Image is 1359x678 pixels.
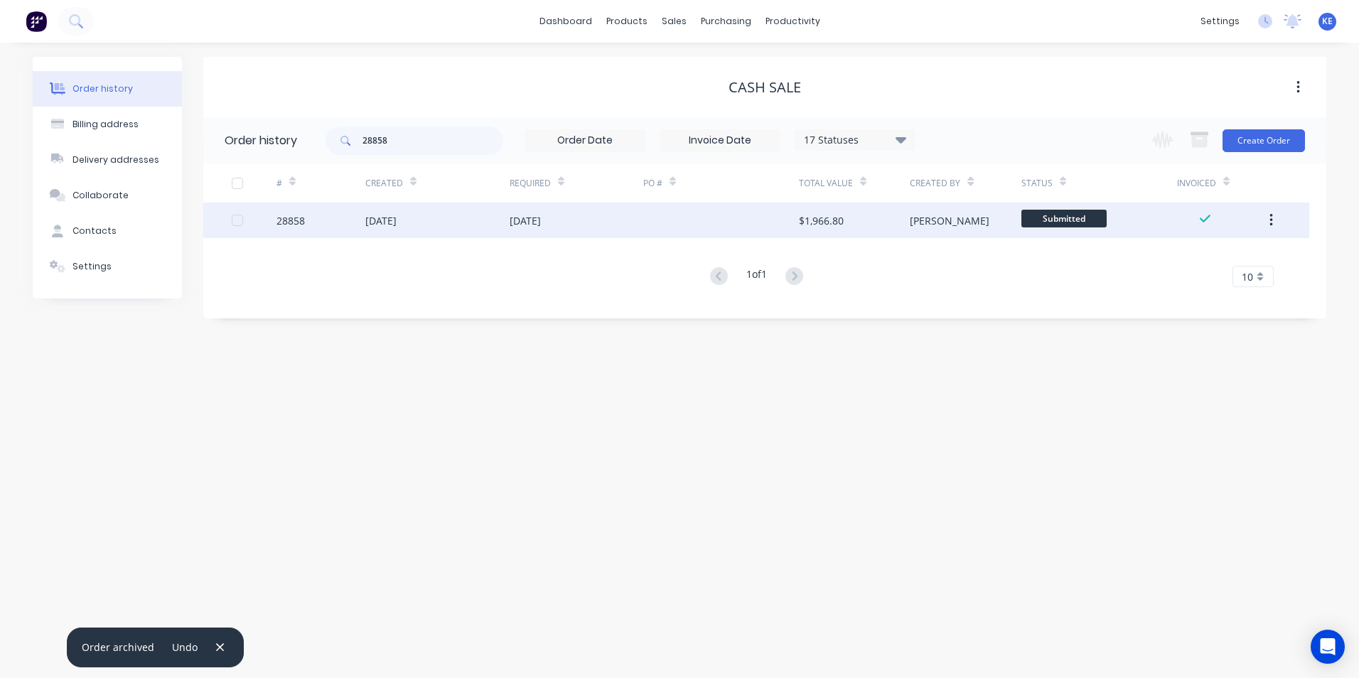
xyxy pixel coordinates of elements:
[33,178,182,213] button: Collaborate
[33,107,182,142] button: Billing address
[72,118,139,131] div: Billing address
[33,249,182,284] button: Settings
[643,163,799,203] div: PO #
[746,267,767,287] div: 1 of 1
[365,213,397,228] div: [DATE]
[72,260,112,273] div: Settings
[276,177,282,190] div: #
[72,189,129,202] div: Collaborate
[365,163,510,203] div: Created
[758,11,827,32] div: productivity
[276,213,305,228] div: 28858
[1177,163,1266,203] div: Invoiced
[33,213,182,249] button: Contacts
[1311,630,1345,664] div: Open Intercom Messenger
[910,213,989,228] div: [PERSON_NAME]
[525,130,645,151] input: Order Date
[26,11,47,32] img: Factory
[910,177,960,190] div: Created By
[362,127,503,155] input: Search...
[72,82,133,95] div: Order history
[276,163,365,203] div: #
[510,213,541,228] div: [DATE]
[33,142,182,178] button: Delivery addresses
[694,11,758,32] div: purchasing
[82,640,154,655] div: Order archived
[1021,210,1107,227] span: Submitted
[729,79,801,96] div: CASH SALE
[799,163,910,203] div: Total Value
[1193,11,1247,32] div: settings
[1223,129,1305,152] button: Create Order
[1242,269,1253,284] span: 10
[1177,177,1216,190] div: Invoiced
[599,11,655,32] div: products
[510,177,551,190] div: Required
[225,132,297,149] div: Order history
[1322,15,1333,28] span: KE
[72,154,159,166] div: Delivery addresses
[660,130,780,151] input: Invoice Date
[795,132,915,148] div: 17 Statuses
[165,637,205,657] button: Undo
[1021,177,1053,190] div: Status
[643,177,662,190] div: PO #
[72,225,117,237] div: Contacts
[799,213,844,228] div: $1,966.80
[33,71,182,107] button: Order history
[510,163,643,203] div: Required
[532,11,599,32] a: dashboard
[1021,163,1177,203] div: Status
[655,11,694,32] div: sales
[799,177,853,190] div: Total Value
[365,177,403,190] div: Created
[910,163,1021,203] div: Created By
